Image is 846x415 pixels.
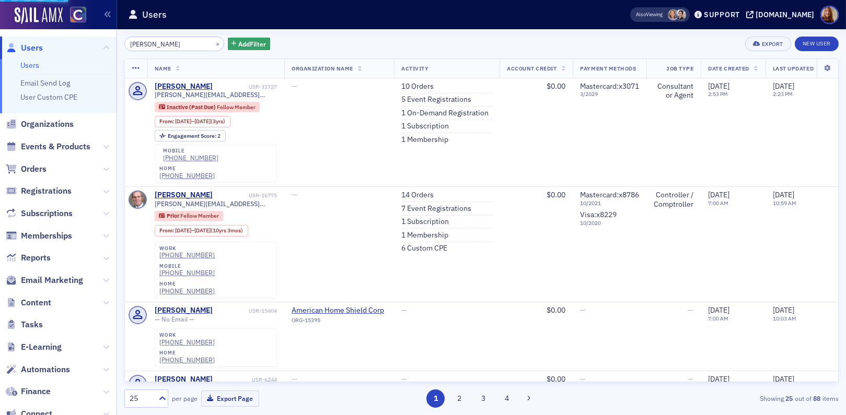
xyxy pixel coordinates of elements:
div: 2 [168,133,221,139]
a: Email Marketing [6,275,83,286]
div: Also [636,11,646,18]
span: From : [159,118,175,125]
span: — [292,374,297,384]
div: – (3yrs) [175,118,225,125]
time: 2:23 PM [773,90,793,98]
span: 3 / 2029 [580,91,639,98]
h1: Users [142,8,167,21]
span: — [292,81,297,91]
div: home [159,281,215,287]
div: 25 [130,393,153,404]
a: [PHONE_NUMBER] [159,251,215,259]
button: 1 [426,389,445,408]
span: Email Marketing [21,275,83,286]
div: USR-16775 [214,192,277,199]
a: 1 Subscription [401,217,449,227]
button: Export [745,37,791,51]
a: View Homepage [63,7,86,25]
a: [PERSON_NAME] [155,375,213,384]
a: 1 Membership [401,231,448,240]
span: Content [21,297,51,309]
a: Subscriptions [6,208,73,219]
div: Prior: Prior: Fellow Member [155,211,224,221]
a: Finance [6,386,51,397]
a: American Home Shield Corp [292,306,387,315]
time: 7:00 AM [708,315,728,322]
span: Engagement Score : [168,132,217,139]
span: Mastercard : x8786 [580,190,639,199]
span: Last Updated [773,65,814,72]
span: Pamela Galey-Coleman [675,9,686,20]
div: mobile [163,148,218,154]
a: 10 Orders [401,82,434,91]
span: [DATE] [708,190,729,199]
span: Add Filter [238,39,266,49]
span: Account Credit [507,65,557,72]
span: Events & Products [21,141,90,152]
span: Users [21,42,43,54]
a: [PHONE_NUMBER] [159,269,215,277]
a: E-Learning [6,341,62,353]
strong: 88 [812,394,822,403]
span: [DATE] [708,81,729,91]
span: — [580,305,586,315]
a: 7 Event Registrations [401,204,471,214]
span: 10 / 2021 [580,200,639,207]
span: E-Learning [21,341,62,353]
span: [DATE] [175,227,191,234]
button: 2 [450,389,469,408]
a: Registrations [6,185,72,197]
span: Fellow Member [180,212,219,219]
span: Subscriptions [21,208,73,219]
time: 2:53 PM [708,90,728,98]
div: USR-6244 [214,376,277,383]
a: [PHONE_NUMBER] [163,154,218,162]
span: Job Type [666,65,693,72]
span: — [580,374,586,384]
div: [PHONE_NUMBER] [159,356,215,364]
a: [PHONE_NUMBER] [159,287,215,295]
span: $0.00 [547,374,565,384]
div: [PERSON_NAME] [155,82,213,91]
span: — No Email — [155,315,194,323]
a: [PHONE_NUMBER] [159,338,215,346]
div: Inactive (Past Due): Inactive (Past Due): Fellow Member [155,102,260,112]
a: New User [795,37,839,51]
span: Finance [21,386,51,397]
a: Email Send Log [20,78,70,88]
a: Tasks [6,319,43,330]
button: [DOMAIN_NAME] [746,11,818,18]
span: Profile [820,6,839,24]
button: 4 [498,389,516,408]
a: 1 Subscription [401,122,449,131]
a: [PERSON_NAME] [155,191,213,200]
label: per page [172,394,198,403]
a: [PHONE_NUMBER] [159,172,215,180]
img: SailAMX [15,7,63,24]
span: Memberships [21,230,72,242]
a: Reports [6,252,51,264]
span: Payment Methods [580,65,636,72]
button: × [213,39,223,48]
span: Mastercard : x3071 [580,81,639,91]
div: Engagement Score: 2 [155,130,226,141]
div: mobile [159,263,215,269]
a: Content [6,297,51,309]
span: From : [159,227,175,234]
div: [PERSON_NAME] [155,306,213,315]
span: Name [155,65,171,72]
span: Inactive (Past Due) [167,103,217,111]
span: — [292,190,297,199]
div: Export [762,41,783,47]
div: USR-31727 [214,84,277,90]
span: — [401,374,407,384]
span: Prior [167,212,180,219]
time: 10:59 AM [773,199,796,207]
